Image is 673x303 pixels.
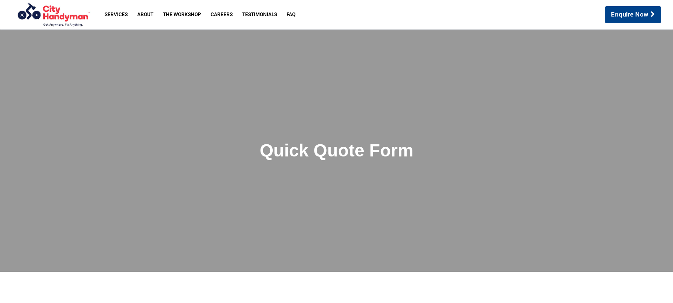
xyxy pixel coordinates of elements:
[282,8,300,22] a: FAQ
[9,2,97,27] img: City Handyman | Melbourne
[206,8,237,22] a: Careers
[287,12,295,17] span: FAQ
[105,12,128,17] span: Services
[242,12,277,17] span: Testimonials
[127,140,546,161] h2: Quick Quote Form
[211,12,233,17] span: Careers
[163,12,201,17] span: The Workshop
[137,12,153,17] span: About
[605,6,661,23] a: Enquire Now
[237,8,282,22] a: Testimonials
[100,8,132,22] a: Services
[132,8,158,22] a: About
[158,8,206,22] a: The Workshop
